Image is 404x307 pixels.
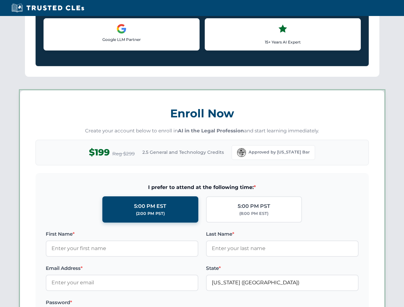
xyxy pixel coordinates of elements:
img: Trusted CLEs [10,3,86,13]
label: Last Name [206,230,359,238]
label: Email Address [46,264,198,272]
div: 5:00 PM PST [238,202,270,210]
img: Google [116,24,127,34]
div: (2:00 PM PST) [136,210,165,217]
div: 5:00 PM EST [134,202,166,210]
label: Password [46,299,198,306]
p: Google LLM Partner [49,36,194,43]
img: Florida Bar [237,148,246,157]
label: State [206,264,359,272]
p: 15+ Years AI Expert [210,39,355,45]
strong: AI in the Legal Profession [178,128,244,134]
label: First Name [46,230,198,238]
p: Create your account below to enroll in and start learning immediately. [36,127,369,135]
span: 2.5 General and Technology Credits [142,149,224,156]
span: I prefer to attend at the following time: [46,183,359,192]
div: (8:00 PM EST) [239,210,268,217]
input: Enter your last name [206,240,359,256]
span: $199 [89,145,110,160]
input: Enter your first name [46,240,198,256]
span: Approved by [US_STATE] Bar [249,149,310,155]
input: Enter your email [46,275,198,291]
input: Florida (FL) [206,275,359,291]
span: Reg $299 [112,150,135,158]
h3: Enroll Now [36,103,369,123]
